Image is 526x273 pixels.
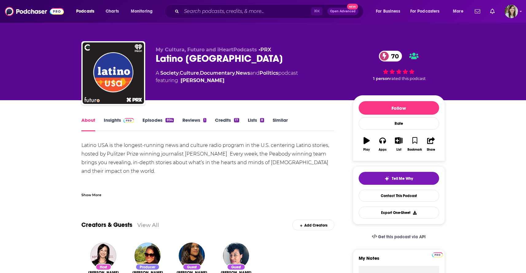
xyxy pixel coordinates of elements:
div: 17 [234,118,239,122]
div: 8 [260,118,264,122]
span: Open Advanced [330,10,356,13]
span: Get this podcast via API [378,234,426,239]
div: Latino USA is the longest-running news and culture radio program in the U.S. centering Latino sto... [81,141,335,201]
span: , [199,70,200,76]
span: 70 [385,51,402,61]
a: Show notifications dropdown [488,6,497,17]
span: Tell Me Why [392,176,413,181]
span: For Business [376,7,400,16]
a: PRX [260,47,271,53]
a: Maria Hinojosa [181,77,224,84]
button: Play [359,133,375,155]
span: New [347,4,358,10]
img: User Profile [505,5,518,18]
button: open menu [449,6,471,16]
a: Reviews1 [182,117,206,131]
img: Zakiya Gibbons [134,243,161,269]
a: Charts [102,6,123,16]
a: InsightsPodchaser Pro [104,117,134,131]
img: Podchaser - Follow, Share and Rate Podcasts [5,6,64,17]
span: Monitoring [131,7,153,16]
button: tell me why sparkleTell Me Why [359,172,439,185]
a: Culture [180,70,199,76]
div: 70 1 personrated this podcast [353,47,445,85]
span: , [179,70,180,76]
div: A podcast [156,69,298,84]
button: List [391,133,407,155]
button: Share [423,133,439,155]
div: Guest [183,264,201,270]
a: Creators & Guests [81,221,132,229]
button: Apps [375,133,391,155]
button: open menu [127,6,161,16]
a: Contact This Podcast [359,190,439,202]
div: 1 [203,118,206,122]
img: tell me why sparkle [384,176,389,181]
button: Bookmark [407,133,423,155]
a: Get this podcast via API [367,229,431,244]
button: open menu [372,6,408,16]
button: open menu [72,6,102,16]
div: Host [95,264,111,270]
a: News [236,70,250,76]
div: Add Creators [292,220,334,230]
span: • [259,47,271,53]
button: open menu [406,6,449,16]
a: About [81,117,95,131]
span: More [453,7,463,16]
span: featuring [156,77,298,84]
img: Gina Rodriguez [179,243,205,269]
a: Credits17 [215,117,239,131]
a: Society [160,70,179,76]
a: 70 [379,51,402,61]
div: Guest [227,264,245,270]
button: Follow [359,101,439,115]
a: Show notifications dropdown [472,6,483,17]
img: Podchaser Pro [123,118,134,123]
a: Politics [259,70,278,76]
div: Search podcasts, credits, & more... [170,4,369,18]
span: For Podcasters [410,7,440,16]
span: My Cultura, Futuro and iHeartPodcasts [156,47,257,53]
span: Charts [106,7,119,16]
span: ⌘ K [311,7,322,15]
span: Podcasts [76,7,94,16]
a: Episodes894 [142,117,173,131]
a: Lists8 [248,117,264,131]
a: Similar [273,117,288,131]
img: Latino USA [83,42,144,104]
span: and [250,70,259,76]
div: 894 [166,118,173,122]
label: My Notes [359,255,439,266]
div: Play [363,148,370,152]
div: Bookmark [407,148,422,152]
a: Documentary [200,70,235,76]
button: Export One-Sheet [359,207,439,219]
div: List [396,148,401,152]
img: Anayansi Diaz-Cortes [223,243,249,269]
a: View All [137,222,159,228]
button: Open AdvancedNew [327,8,358,15]
button: Show profile menu [505,5,518,18]
input: Search podcasts, credits, & more... [181,6,311,16]
span: Logged in as devinandrade [505,5,518,18]
div: Share [427,148,435,152]
span: 1 person [373,76,390,81]
a: Pro website [432,251,443,257]
div: Producer [135,264,160,270]
img: Maria Hinojosa [90,243,116,269]
div: Apps [379,148,387,152]
div: Rate [359,117,439,130]
img: Podchaser Pro [432,252,443,257]
span: rated this podcast [390,76,426,81]
span: , [235,70,236,76]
